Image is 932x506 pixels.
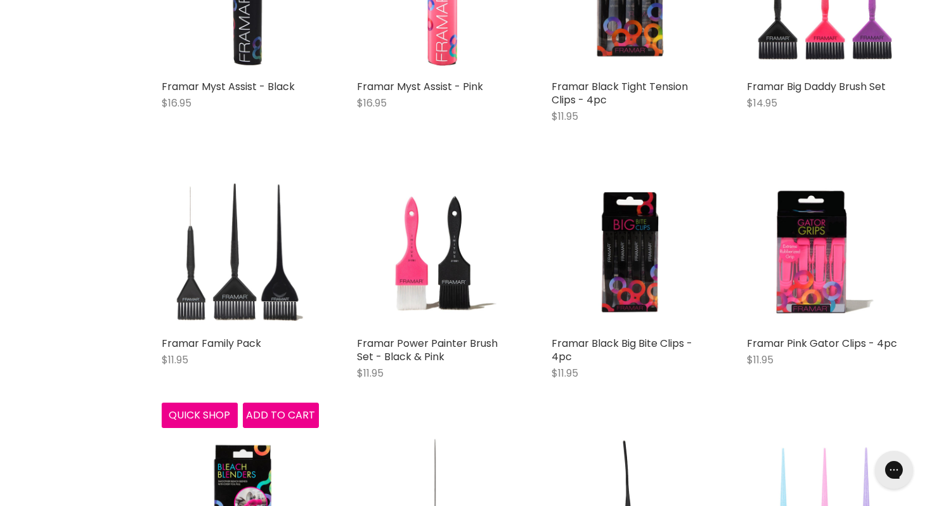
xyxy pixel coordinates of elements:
[747,174,904,331] img: Framar Pink Gator Clips - 4pc
[747,353,773,367] span: $11.95
[357,79,483,94] a: Framar Myst Assist - Pink
[357,336,498,364] a: Framar Power Painter Brush Set - Black & Pink
[162,336,261,351] a: Framar Family Pack
[162,403,238,428] button: Quick shop
[246,408,315,422] span: Add to cart
[552,79,688,107] a: Framar Black Tight Tension Clips - 4pc
[243,403,319,428] button: Add to cart
[357,366,384,380] span: $11.95
[162,353,188,367] span: $11.95
[552,336,692,364] a: Framar Black Big Bite Clips - 4pc
[162,174,319,331] img: Framar Family Pack
[552,174,709,331] img: Framar Black Big Bite Clips - 4pc
[162,96,191,110] span: $16.95
[552,109,578,124] span: $11.95
[552,366,578,380] span: $11.95
[747,336,897,351] a: Framar Pink Gator Clips - 4pc
[869,446,919,493] iframe: Gorgias live chat messenger
[162,79,295,94] a: Framar Myst Assist - Black
[357,174,514,331] img: Framar Power Painter Brush Set - Black & Pink
[747,79,886,94] a: Framar Big Daddy Brush Set
[747,96,777,110] span: $14.95
[357,96,387,110] span: $16.95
